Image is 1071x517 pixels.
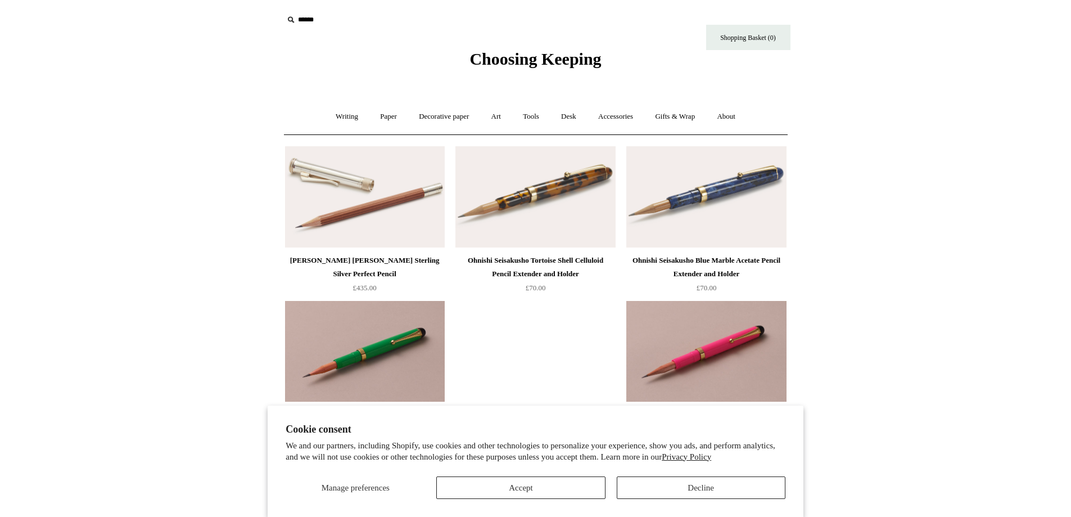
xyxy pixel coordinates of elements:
a: Desk [551,102,586,132]
p: We and our partners, including Shopify, use cookies and other technologies to personalize your ex... [286,440,785,462]
img: Ohnishi Seisakusho Blue Marble Acetate Pencil Extender and Holder [626,146,786,248]
a: Writing [326,102,368,132]
a: Ohnishi Seisakusho Blue Marble Acetate Pencil Extender and Holder Ohnishi Seisakusho Blue Marble ... [626,146,786,248]
button: Accept [436,476,605,499]
a: Choosing Keeping [469,59,601,66]
a: Graf Von Faber-Castell Sterling Silver Perfect Pencil Graf Von Faber-Castell Sterling Silver Perf... [285,146,445,248]
div: [PERSON_NAME] [PERSON_NAME] Sterling Silver Perfect Pencil [288,254,442,281]
img: Ohnishi Seisakusho Spring Green Celluloid Pencil Extender and Holder [285,301,445,402]
button: Manage preferences [286,476,425,499]
a: Art [481,102,511,132]
span: £70.00 [697,284,717,292]
a: Gifts & Wrap [645,102,705,132]
a: Ohnishi Seisakusho Hot Pink Celluloid Pencil Extender and Holder Ohnishi Seisakusho Hot Pink Cell... [626,301,786,402]
a: About [707,102,745,132]
img: Ohnishi Seisakusho Hot Pink Celluloid Pencil Extender and Holder [626,301,786,402]
span: Manage preferences [322,483,390,492]
a: Accessories [588,102,643,132]
a: Ohnishi Seisakusho Tortoise Shell Celluloid Pencil Extender and Holder £70.00 [455,254,615,300]
span: £435.00 [353,284,376,292]
a: [PERSON_NAME] [PERSON_NAME] Sterling Silver Perfect Pencil £435.00 [285,254,445,300]
span: Choosing Keeping [469,50,601,68]
div: Ohnishi Seisakusho Tortoise Shell Celluloid Pencil Extender and Holder [458,254,612,281]
button: Decline [617,476,785,499]
a: Ohnishi Seisakusho Blue Marble Acetate Pencil Extender and Holder £70.00 [626,254,786,300]
span: £70.00 [526,284,546,292]
a: Tools [513,102,549,132]
a: Shopping Basket (0) [706,25,790,50]
img: Ohnishi Seisakusho Tortoise Shell Celluloid Pencil Extender and Holder [455,146,615,248]
img: Graf Von Faber-Castell Sterling Silver Perfect Pencil [285,146,445,248]
h2: Cookie consent [286,424,785,435]
a: Paper [370,102,407,132]
a: Privacy Policy [662,452,711,461]
a: Ohnishi Seisakusho Tortoise Shell Celluloid Pencil Extender and Holder Ohnishi Seisakusho Tortois... [455,146,615,248]
div: Ohnishi Seisakusho Blue Marble Acetate Pencil Extender and Holder [629,254,783,281]
a: Ohnishi Seisakusho Spring Green Celluloid Pencil Extender and Holder Ohnishi Seisakusho Spring Gr... [285,301,445,402]
a: Decorative paper [409,102,479,132]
